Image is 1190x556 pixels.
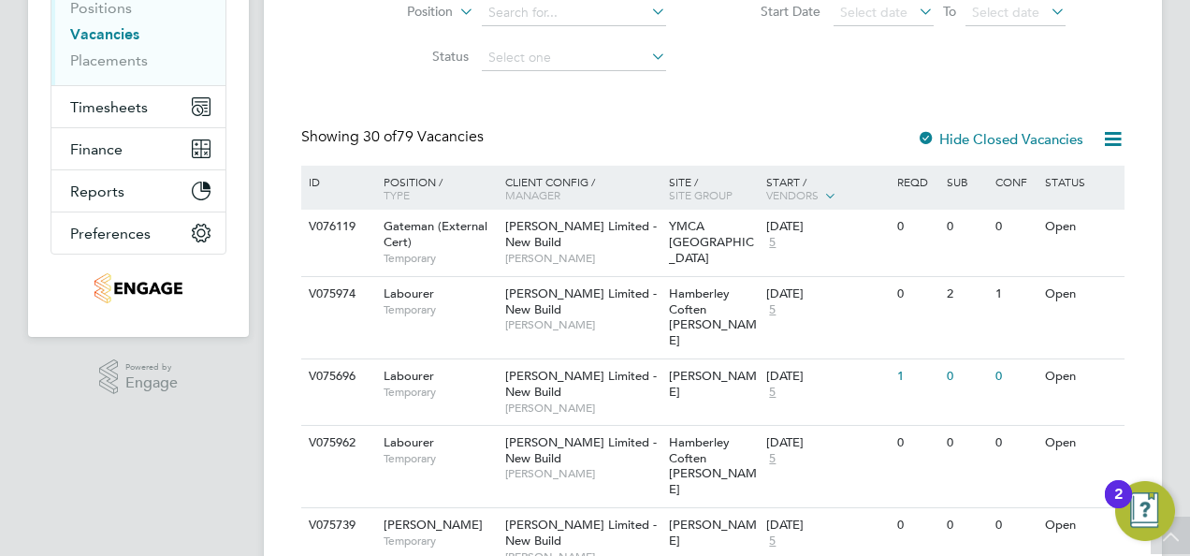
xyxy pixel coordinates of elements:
a: Powered byEngage [99,359,179,395]
span: Select date [972,4,1039,21]
div: [DATE] [766,518,888,534]
div: Position / [370,166,501,211]
span: Type [384,187,410,202]
a: Vacancies [70,25,139,43]
span: Finance [70,140,123,158]
div: [DATE] [766,286,888,302]
div: 0 [991,508,1039,543]
span: [PERSON_NAME] [505,251,660,266]
div: 2 [942,277,991,312]
span: Temporary [384,385,496,400]
span: [PERSON_NAME] Limited - New Build [505,218,657,250]
span: [PERSON_NAME] Limited - New Build [505,368,657,400]
span: 5 [766,451,778,467]
div: Open [1040,277,1122,312]
span: Labourer [384,434,434,450]
div: 1 [991,277,1039,312]
div: 0 [942,508,991,543]
a: Go to home page [51,273,226,303]
div: 0 [892,210,941,244]
span: Vendors [766,187,819,202]
label: Status [361,48,469,65]
span: [PERSON_NAME] [384,517,483,533]
div: [DATE] [766,369,888,385]
div: 1 [892,359,941,394]
span: 5 [766,302,778,318]
span: Site Group [669,187,733,202]
input: Select one [482,45,666,71]
span: [PERSON_NAME] [669,517,757,549]
div: V075696 [304,359,370,394]
span: Labourer [384,368,434,384]
button: Open Resource Center, 2 new notifications [1115,481,1175,541]
span: 30 of [363,127,397,146]
button: Reports [51,170,225,212]
span: Temporary [384,451,496,466]
span: 5 [766,385,778,401]
span: [PERSON_NAME] Limited - New Build [505,434,657,466]
div: Open [1040,426,1122,461]
div: Open [1040,359,1122,394]
span: Reports [70,183,124,200]
img: thornbaker-logo-retina.png [94,273,181,303]
div: 0 [991,210,1039,244]
button: Preferences [51,212,225,254]
span: 5 [766,534,778,549]
span: 5 [766,235,778,251]
div: Open [1040,210,1122,244]
span: Hamberley Coften [PERSON_NAME] [669,285,757,349]
span: Gateman (External Cert) [384,218,487,250]
span: Hamberley Coften [PERSON_NAME] [669,434,757,498]
span: Timesheets [70,98,148,116]
div: 0 [991,359,1039,394]
span: YMCA [GEOGRAPHIC_DATA] [669,218,754,266]
span: Preferences [70,225,151,242]
span: [PERSON_NAME] Limited - New Build [505,285,657,317]
span: Powered by [125,359,178,375]
div: Open [1040,508,1122,543]
span: Temporary [384,302,496,317]
div: 0 [892,277,941,312]
div: Start / [762,166,892,212]
button: Timesheets [51,86,225,127]
span: [PERSON_NAME] [669,368,757,400]
div: [DATE] [766,219,888,235]
div: V075974 [304,277,370,312]
div: 0 [942,359,991,394]
div: 0 [942,210,991,244]
span: Labourer [384,285,434,301]
span: Manager [505,187,560,202]
div: 0 [942,426,991,461]
div: 0 [892,508,941,543]
div: [DATE] [766,435,888,451]
span: [PERSON_NAME] Limited - New Build [505,517,657,549]
div: Client Config / [501,166,664,211]
label: Hide Closed Vacancies [917,130,1083,148]
div: V075962 [304,426,370,461]
div: Site / [664,166,762,211]
div: V075739 [304,508,370,543]
label: Position [345,3,453,22]
button: Finance [51,128,225,169]
span: Engage [125,375,178,391]
span: 79 Vacancies [363,127,484,146]
div: Reqd [892,166,941,198]
div: 2 [1114,494,1123,519]
span: [PERSON_NAME] [505,401,660,416]
div: Sub [942,166,991,198]
div: Showing [301,127,487,147]
span: Select date [840,4,907,21]
div: ID [304,166,370,198]
a: Placements [70,51,148,69]
div: V076119 [304,210,370,244]
span: Temporary [384,251,496,266]
div: Conf [991,166,1039,198]
span: [PERSON_NAME] [505,466,660,481]
div: 0 [991,426,1039,461]
label: Start Date [713,3,820,20]
div: 0 [892,426,941,461]
div: Status [1040,166,1122,198]
span: Temporary [384,534,496,549]
span: [PERSON_NAME] [505,317,660,332]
